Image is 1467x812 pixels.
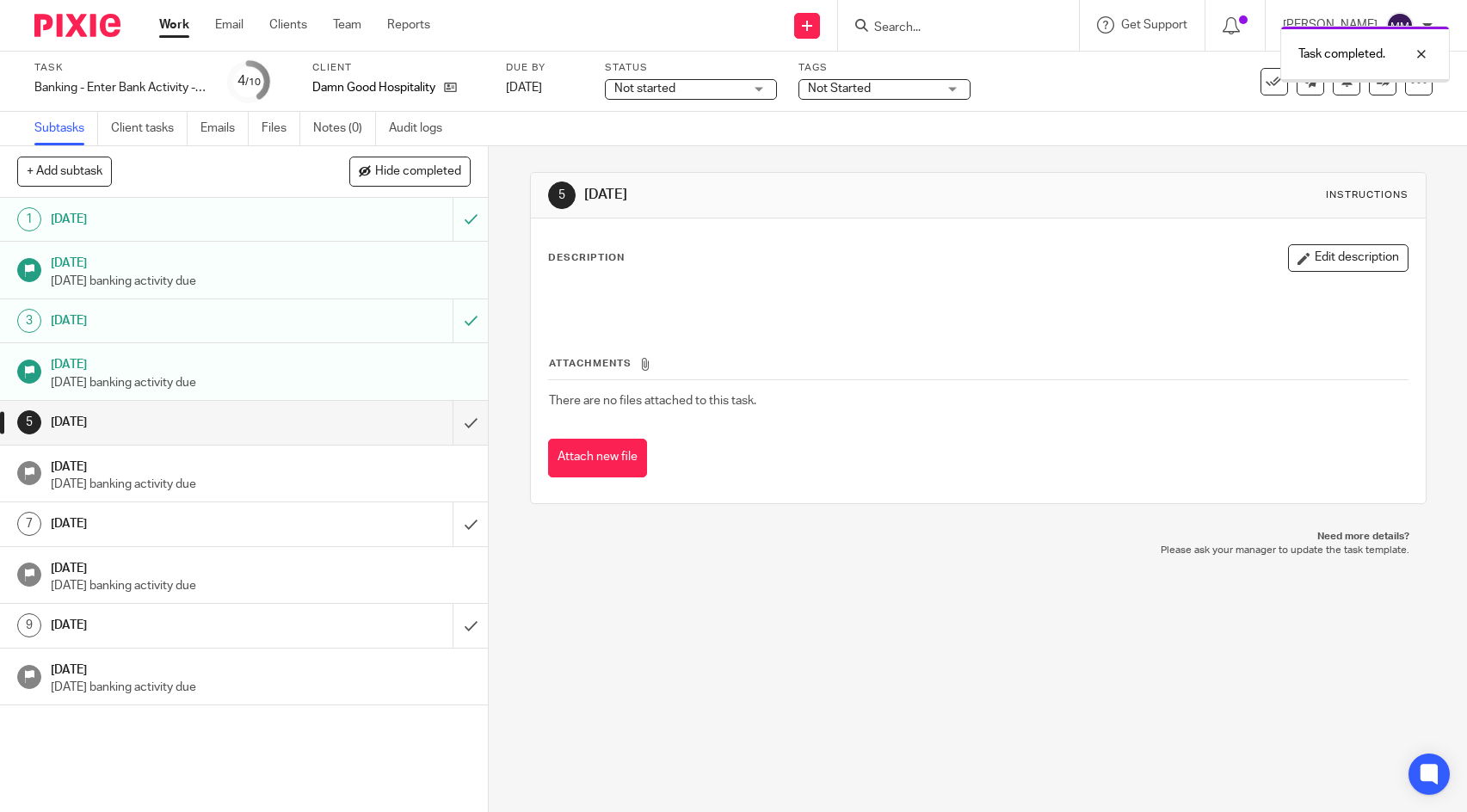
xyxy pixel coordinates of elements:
label: Client [312,61,484,75]
div: 5 [548,181,576,209]
h1: [DATE] [51,308,307,334]
h1: [DATE] [51,206,307,232]
div: 9 [17,613,41,637]
p: [DATE] banking activity due [51,476,472,493]
div: Instructions [1326,188,1408,202]
div: 3 [17,309,41,333]
p: Damn Good Hospitality [312,79,435,96]
div: 7 [17,512,41,536]
a: Client tasks [111,112,188,145]
small: /10 [245,77,261,87]
div: 1 [17,207,41,231]
label: Task [34,61,206,75]
h1: [DATE] [51,612,307,638]
h1: [DATE] [51,556,472,577]
h1: [DATE] [51,511,307,537]
a: Team [333,16,361,34]
a: Email [215,16,243,34]
p: [DATE] banking activity due [51,273,472,290]
h1: [DATE] [584,186,1014,204]
label: Status [605,61,777,75]
p: Need more details? [547,530,1409,544]
span: Not started [614,83,675,95]
h1: [DATE] [51,657,472,679]
p: Task completed. [1298,46,1385,63]
a: Emails [200,112,249,145]
button: Hide completed [349,157,471,186]
p: Please ask your manager to update the task template. [547,544,1409,557]
span: Hide completed [375,165,461,179]
h1: [DATE] [51,352,472,373]
span: Attachments [549,359,632,368]
button: Edit description [1288,244,1408,272]
span: Not Started [808,83,871,95]
a: Subtasks [34,112,98,145]
h1: [DATE] [51,250,472,272]
p: [DATE] banking activity due [51,679,472,696]
div: 5 [17,410,41,434]
p: [DATE] banking activity due [51,577,472,594]
img: svg%3E [1386,12,1414,40]
span: [DATE] [506,82,542,94]
a: Clients [269,16,307,34]
a: Notes (0) [313,112,376,145]
label: Due by [506,61,583,75]
a: Reports [387,16,430,34]
a: Files [262,112,300,145]
a: Work [159,16,189,34]
h1: [DATE] [51,409,307,435]
button: + Add subtask [17,157,112,186]
img: Pixie [34,14,120,37]
p: [DATE] banking activity due [51,374,472,391]
div: Banking - Enter Bank Activity - week 39 [34,79,206,96]
button: Attach new file [548,439,647,477]
span: There are no files attached to this task. [549,395,756,407]
h1: [DATE] [51,454,472,476]
div: 4 [237,71,261,91]
p: Description [548,251,625,265]
a: Audit logs [389,112,455,145]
